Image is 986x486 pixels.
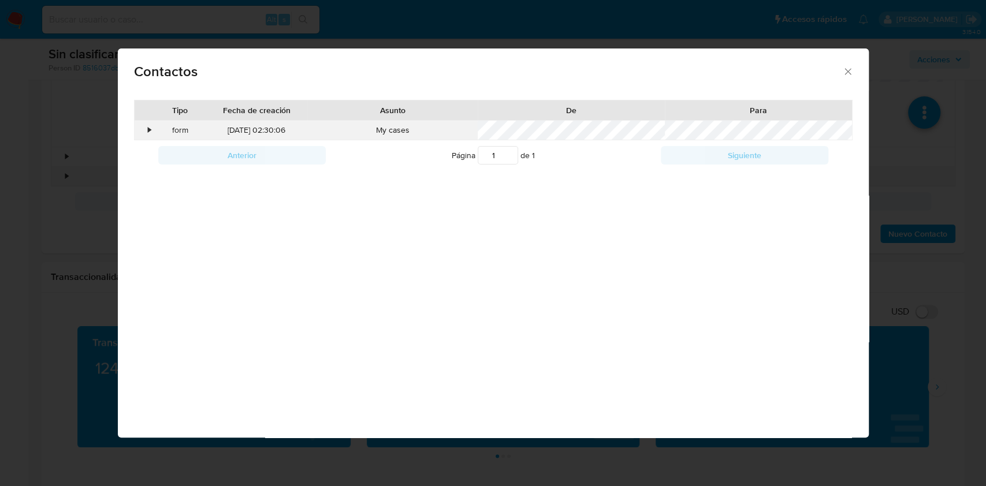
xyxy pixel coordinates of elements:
[486,104,657,116] div: De
[206,121,308,140] div: [DATE] 02:30:06
[158,146,326,165] button: Anterior
[673,104,844,116] div: Para
[155,121,206,140] div: form
[148,125,151,136] div: •
[134,65,843,78] span: Contactos
[315,104,469,116] div: Asunto
[163,104,198,116] div: Tipo
[214,104,300,116] div: Fecha de creación
[532,149,535,161] span: 1
[661,146,828,165] button: Siguiente
[842,66,853,76] button: close
[452,146,535,165] span: Página de
[307,121,477,140] div: My cases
